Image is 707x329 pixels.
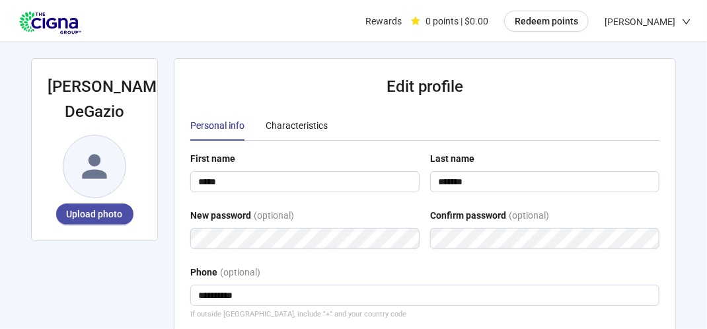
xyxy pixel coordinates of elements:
div: If outside [GEOGRAPHIC_DATA], include "+" and your country code [190,309,659,320]
span: Upload photo [56,209,133,219]
span: down [682,17,691,26]
button: Upload photo [56,203,133,225]
div: Phone [190,265,217,279]
div: (optional) [509,208,549,228]
h2: Edit profile [190,75,659,100]
span: Upload photo [67,207,123,221]
span: Redeem points [515,14,578,28]
div: Characteristics [266,118,328,133]
div: First name [190,151,235,166]
div: (optional) [254,208,294,228]
div: Confirm password [430,208,506,223]
div: (optional) [220,265,260,285]
div: New password [190,208,251,223]
button: Redeem points [504,11,589,32]
span: star [411,17,420,26]
span: [PERSON_NAME] [605,1,675,43]
h2: [PERSON_NAME] DeGazio [48,75,141,124]
div: Personal info [190,118,244,133]
div: Last name [430,151,474,166]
